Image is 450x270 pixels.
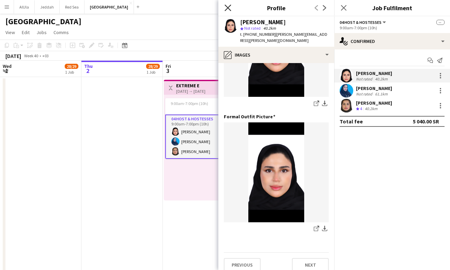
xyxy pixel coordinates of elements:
span: Edit [22,29,30,35]
div: [PERSON_NAME] [356,85,392,91]
span: -- [436,20,445,25]
div: [PERSON_NAME] [240,19,286,25]
h3: EXTREME E [176,82,205,89]
div: [PERSON_NAME] [356,100,392,106]
div: [DATE] [5,52,21,59]
span: 28/29 [65,64,78,69]
div: 40.2km [374,76,389,81]
div: 1 Job [65,70,78,75]
span: 40.2km [262,26,277,31]
a: Jobs [34,28,49,37]
h3: Profile [218,3,334,12]
button: Jeddah [35,0,60,14]
div: 40.2km [363,106,379,112]
button: [GEOGRAPHIC_DATA] [84,0,134,14]
div: 5 040.00 SR [413,118,439,125]
span: 28/29 [146,64,160,69]
h3: Formal Outfit Picture [224,114,275,120]
span: 3 [165,67,171,75]
span: | [PERSON_NAME][EMAIL_ADDRESS][PERSON_NAME][DOMAIN_NAME] [240,32,327,43]
span: 04 Host & Hostesses [340,20,382,25]
div: Confirmed [334,33,450,49]
a: Comms [51,28,72,37]
app-card-role: 04 Host & Hostesses3/39:00am-7:00pm (10h)[PERSON_NAME][PERSON_NAME][PERSON_NAME] [165,115,242,159]
div: Images [218,47,334,63]
span: Comms [53,29,69,35]
div: Not rated [356,91,374,96]
button: 04 Host & Hostesses [340,20,387,25]
button: AlUla [14,0,35,14]
div: 9:00am-7:00pm (10h) [340,25,445,30]
div: [PERSON_NAME] [356,70,392,76]
span: Not rated [244,26,261,31]
span: t. [PHONE_NUMBER] [240,32,276,37]
a: Edit [19,28,32,37]
h3: Job Fulfilment [334,3,450,12]
span: 9:00am-7:00pm (10h) [171,101,208,106]
span: Week 40 [22,53,40,58]
div: Not rated [356,76,374,81]
div: Total fee [340,118,363,125]
div: 61.1km [374,91,389,96]
span: 2 [83,67,93,75]
app-job-card: 9:00am-7:00pm (10h)3/31 Role04 Host & Hostesses3/39:00am-7:00pm (10h)[PERSON_NAME][PERSON_NAME][P... [165,98,242,159]
span: Jobs [36,29,47,35]
img: D6A2A67D-C91B-468F-97F1-641525416B8E.jpeg [224,122,329,222]
span: View [5,29,15,35]
span: 4 [360,106,362,111]
span: 1 [2,67,12,75]
div: [DATE] → [DATE] [176,89,205,94]
button: Red Sea [60,0,84,14]
span: Fri [166,63,171,69]
div: 1 Job [146,70,159,75]
span: Thu [84,63,93,69]
h1: [GEOGRAPHIC_DATA] [5,16,81,27]
div: +03 [42,53,49,58]
a: View [3,28,18,37]
span: Wed [3,63,12,69]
